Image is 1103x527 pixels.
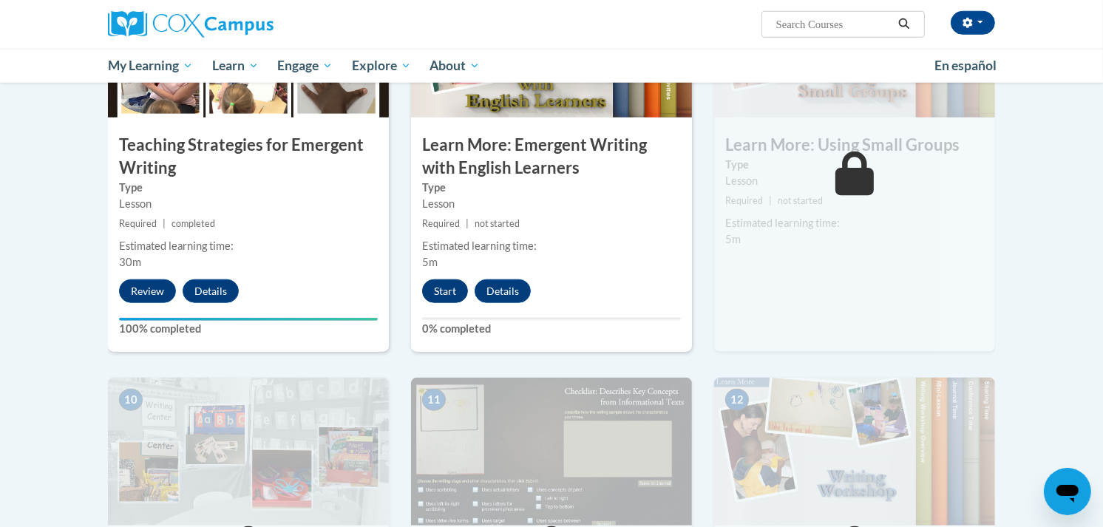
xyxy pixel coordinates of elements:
span: 12 [725,389,749,411]
button: Search [893,16,915,33]
label: 0% completed [422,321,681,337]
span: | [163,218,166,229]
div: Lesson [725,173,984,189]
h3: Learn More: Emergent Writing with English Learners [411,134,692,180]
h3: Learn More: Using Small Groups [714,134,995,157]
a: My Learning [98,49,203,83]
span: 5m [422,256,438,268]
a: Learn [203,49,268,83]
div: Your progress [119,318,378,321]
span: Explore [352,57,411,75]
span: Required [422,218,460,229]
span: completed [172,218,215,229]
span: | [466,218,469,229]
label: Type [422,180,681,196]
span: About [430,57,480,75]
span: not started [778,195,823,206]
a: Engage [268,49,342,83]
button: Review [119,279,176,303]
button: Account Settings [951,11,995,35]
span: Engage [277,57,333,75]
img: Cox Campus [108,11,274,38]
span: My Learning [108,57,193,75]
a: Cox Campus [108,11,389,38]
a: Explore [342,49,421,83]
div: Lesson [422,196,681,212]
div: Estimated learning time: [422,238,681,254]
h3: Teaching Strategies for Emergent Writing [108,134,389,180]
div: Estimated learning time: [725,215,984,231]
img: Course Image [411,378,692,526]
span: not started [475,218,520,229]
iframe: Button to launch messaging window [1044,468,1091,515]
span: 11 [422,389,446,411]
span: Required [725,195,763,206]
div: Estimated learning time: [119,238,378,254]
span: Learn [212,57,259,75]
span: 5m [725,233,741,245]
button: Start [422,279,468,303]
img: Course Image [108,378,389,526]
div: Lesson [119,196,378,212]
img: Course Image [714,378,995,526]
label: 100% completed [119,321,378,337]
button: Details [475,279,531,303]
a: About [421,49,490,83]
label: Type [119,180,378,196]
span: En español [934,58,997,73]
span: 10 [119,389,143,411]
span: | [769,195,772,206]
input: Search Courses [775,16,893,33]
button: Details [183,279,239,303]
div: Main menu [86,49,1017,83]
a: En español [925,50,1006,81]
label: Type [725,157,984,173]
span: 30m [119,256,141,268]
span: Required [119,218,157,229]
